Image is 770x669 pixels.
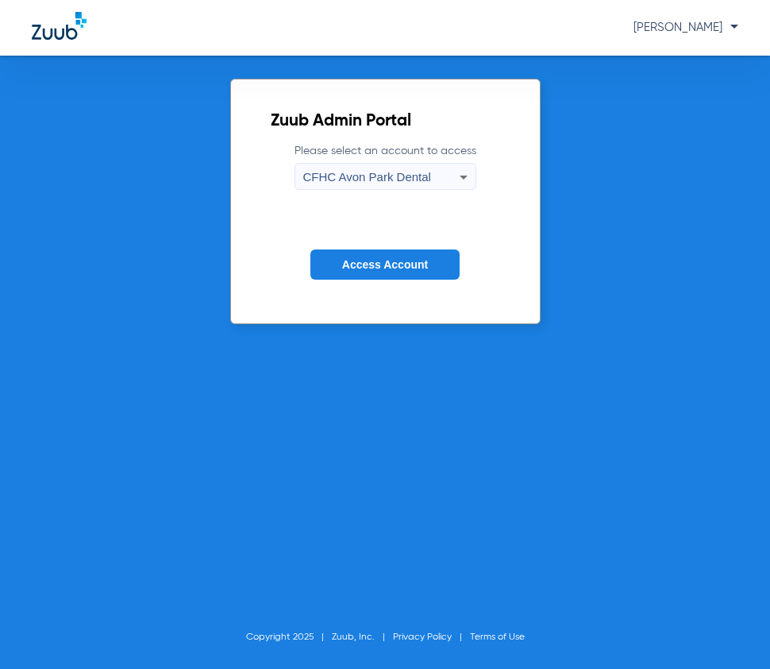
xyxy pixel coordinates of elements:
[633,21,738,33] span: [PERSON_NAME]
[342,258,428,271] span: Access Account
[271,114,500,130] h2: Zuub Admin Portal
[310,249,460,280] button: Access Account
[393,632,452,642] a: Privacy Policy
[691,593,770,669] iframe: Chat Widget
[32,12,87,40] img: Zuub Logo
[246,629,332,645] li: Copyright 2025
[470,632,525,642] a: Terms of Use
[295,143,476,190] label: Please select an account to access
[332,629,393,645] li: Zuub, Inc.
[303,170,431,184] span: CFHC Avon Park Dental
